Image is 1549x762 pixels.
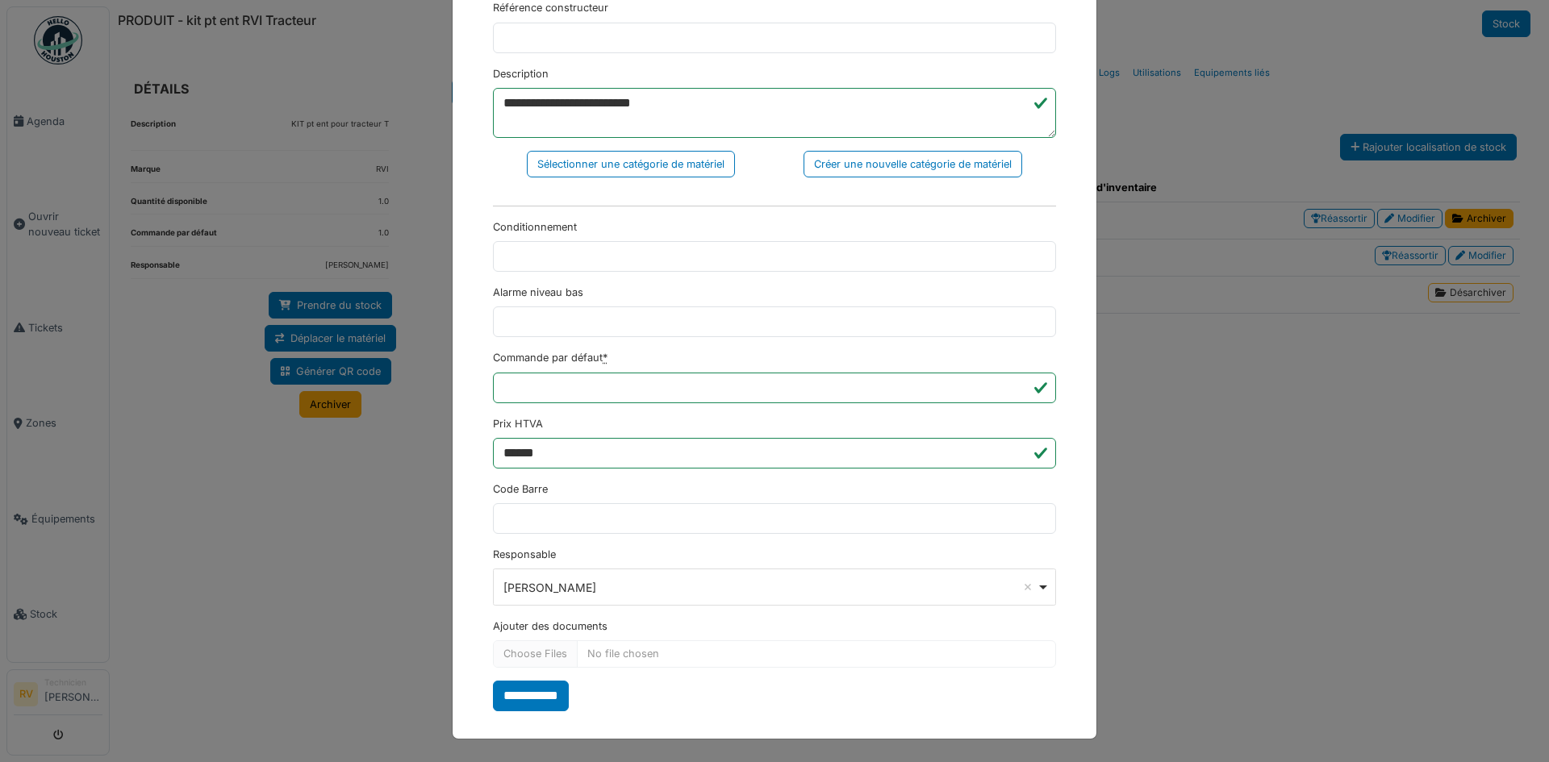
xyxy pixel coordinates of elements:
label: Conditionnement [493,219,577,235]
label: Ajouter des documents [493,618,607,634]
label: Description [493,66,549,81]
label: Prix HTVA [493,416,543,431]
label: Commande par défaut [493,350,607,365]
div: [PERSON_NAME] [503,579,1037,596]
label: Code Barre [493,481,548,497]
label: Alarme niveau bas [493,285,583,300]
div: Créer une nouvelle catégorie de matériel [804,151,1022,177]
button: Remove item: '2069' [1020,579,1036,595]
div: Sélectionner une catégorie de matériel [527,151,735,177]
abbr: Requis [603,352,607,364]
label: Responsable [493,547,556,562]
